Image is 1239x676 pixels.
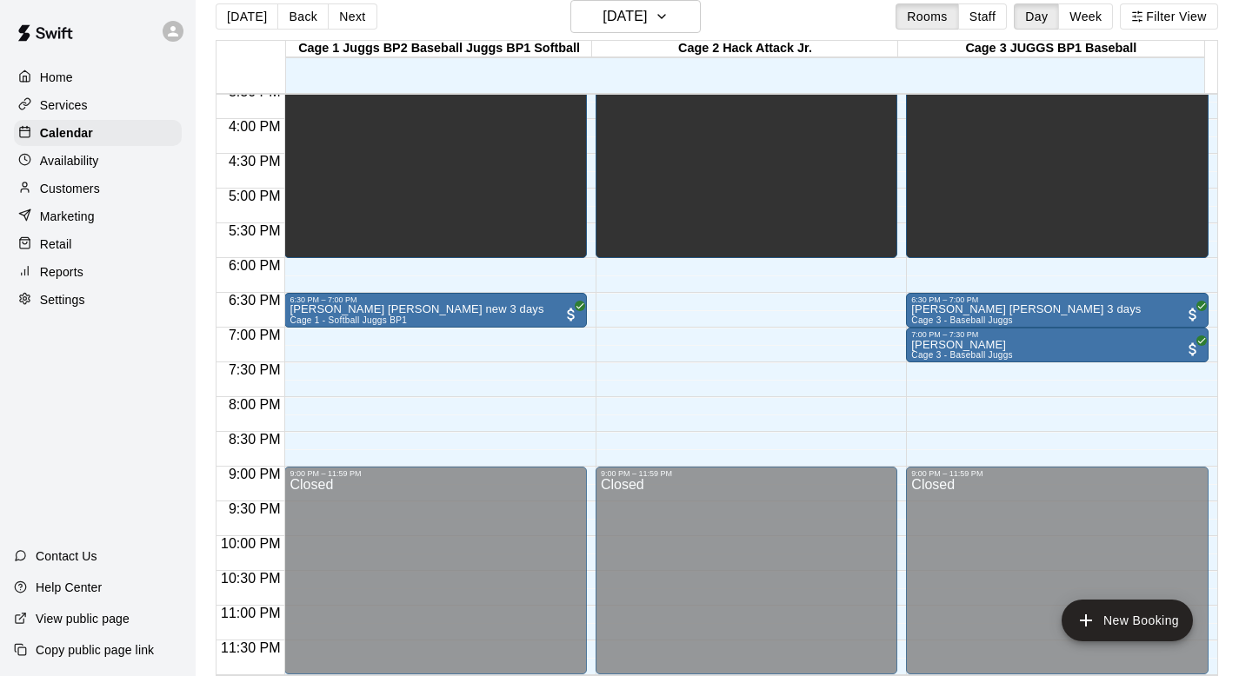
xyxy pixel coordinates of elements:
p: Reports [40,263,83,281]
span: All customers have paid [563,306,580,323]
button: Back [277,3,329,30]
span: 11:30 PM [216,640,284,655]
p: Services [40,96,88,114]
a: Reports [14,259,182,285]
div: 6:30 PM – 7:00 PM [911,295,1202,304]
a: Calendar [14,120,182,146]
p: Retail [40,235,72,253]
button: [DATE] [216,3,278,30]
a: Services [14,92,182,118]
span: 7:30 PM [224,362,285,377]
span: 9:00 PM [224,467,285,481]
p: Home [40,69,73,86]
a: Settings [14,287,182,313]
button: add [1062,600,1193,641]
span: 10:00 PM [216,536,284,551]
span: 5:30 PM [224,223,285,238]
span: 11:00 PM [216,606,284,620]
p: Marketing [40,208,95,225]
p: Help Center [36,579,102,596]
div: Cage 3 JUGGS BP1 Baseball [898,41,1204,57]
a: Customers [14,176,182,202]
button: Rooms [896,3,958,30]
div: 6:30 PM – 7:00 PM: Marcus Outhwaite Matt 3 days [906,293,1208,328]
div: 6:30 PM – 7:00 PM [290,295,581,304]
button: Staff [958,3,1008,30]
a: Retail [14,231,182,257]
div: 9:00 PM – 11:59 PM [911,469,1202,478]
div: 3:00 PM – 6:00 PM: Chase tutor [906,50,1208,258]
p: Calendar [40,124,93,142]
div: Cage 1 Juggs BP2 Baseball Juggs BP1 Softball [286,41,592,57]
div: 9:00 PM – 11:59 PM [601,469,892,478]
div: 9:00 PM – 11:59 PM: Closed [596,467,897,674]
p: Customers [40,180,100,197]
p: View public page [36,610,130,627]
span: 9:30 PM [224,501,285,516]
span: 10:30 PM [216,571,284,586]
button: Day [1014,3,1059,30]
span: 4:30 PM [224,154,285,169]
div: 3:00 PM – 6:00 PM: Chase tutor [596,50,897,258]
a: Availability [14,148,182,174]
h6: [DATE] [603,4,647,29]
a: Marketing [14,203,182,229]
span: 4:00 PM [224,119,285,134]
span: All customers have paid [1184,306,1202,323]
div: 9:00 PM – 11:59 PM: Closed [284,467,586,674]
span: 8:30 PM [224,432,285,447]
div: 7:00 PM – 7:30 PM [911,330,1202,339]
span: Cage 1 - Softball Juggs BP1 [290,315,407,325]
button: Filter View [1120,3,1217,30]
button: Next [328,3,376,30]
button: Week [1058,3,1113,30]
p: Copy public page link [36,641,154,659]
div: 7:00 PM – 7:30 PM: Conor Backer [906,328,1208,362]
span: All customers have paid [1184,341,1202,358]
div: 9:00 PM – 11:59 PM: Closed [906,467,1208,674]
div: 3:00 PM – 6:00 PM: Chase tutor [284,50,586,258]
div: Cage 2 Hack Attack Jr. [592,41,898,57]
p: Contact Us [36,547,97,565]
a: Home [14,64,182,90]
span: Cage 3 - Baseball Juggs [911,315,1013,325]
div: 6:30 PM – 7:00 PM: Victoria Shehaiber Ashley new 3 days [284,293,586,328]
span: 6:30 PM [224,293,285,308]
p: Settings [40,291,85,308]
span: 7:00 PM [224,328,285,342]
div: 9:00 PM – 11:59 PM [290,469,581,478]
span: 6:00 PM [224,258,285,273]
span: 5:00 PM [224,189,285,203]
span: 8:00 PM [224,397,285,412]
span: Cage 3 - Baseball Juggs [911,350,1013,360]
p: Availability [40,152,99,169]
